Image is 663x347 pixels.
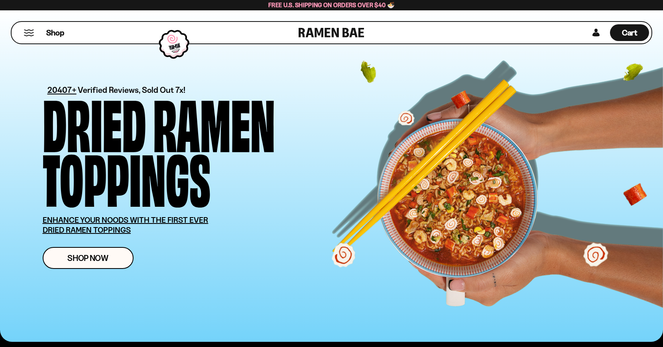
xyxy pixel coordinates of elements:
span: Cart [622,28,637,37]
u: ENHANCE YOUR NOODS WITH THE FIRST EVER DRIED RAMEN TOPPINGS [43,215,209,235]
div: Dried [43,94,146,149]
div: Cart [610,22,649,43]
span: Free U.S. Shipping on Orders over $40 🍜 [268,1,395,9]
span: Shop [46,27,64,38]
div: Ramen [153,94,275,149]
a: Shop [46,24,64,41]
a: Shop Now [43,247,134,269]
button: Mobile Menu Trigger [24,29,34,36]
div: Toppings [43,149,211,203]
span: Shop Now [67,254,108,262]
